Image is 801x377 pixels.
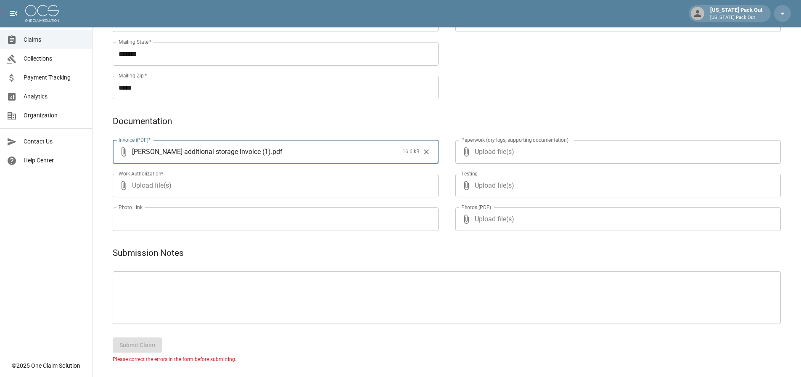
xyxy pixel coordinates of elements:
span: Help Center [24,156,85,165]
span: Payment Tracking [24,73,85,82]
span: Upload file(s) [475,207,759,231]
label: Work Authorization* [119,170,164,177]
label: Photos (PDF) [461,204,491,211]
p: Please correct the errors in the form before submitting. [113,356,781,363]
span: [PERSON_NAME]-additional storage invoice (1) [132,147,271,157]
label: Invoice (PDF)* [119,136,151,143]
span: Organization [24,111,85,120]
span: 16.6 kB [402,148,419,156]
label: Mailing Zip [119,72,147,79]
img: ocs-logo-white-transparent.png [25,5,59,22]
span: Upload file(s) [475,140,759,164]
span: Upload file(s) [132,174,416,197]
span: Collections [24,54,85,63]
button: Clear [420,146,433,158]
span: Upload file(s) [475,174,759,197]
label: Paperwork (dry logs, supporting documentation) [461,136,568,143]
label: Mailing State [119,38,151,45]
span: Contact Us [24,137,85,146]
p: [US_STATE] Pack Out [710,14,762,21]
label: Photo Link [119,204,143,211]
span: Claims [24,35,85,44]
label: Testing [461,170,478,177]
span: Analytics [24,92,85,101]
div: [US_STATE] Pack Out [707,6,766,21]
button: open drawer [5,5,22,22]
span: . pdf [271,147,283,157]
div: © 2025 One Claim Solution [12,361,80,370]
